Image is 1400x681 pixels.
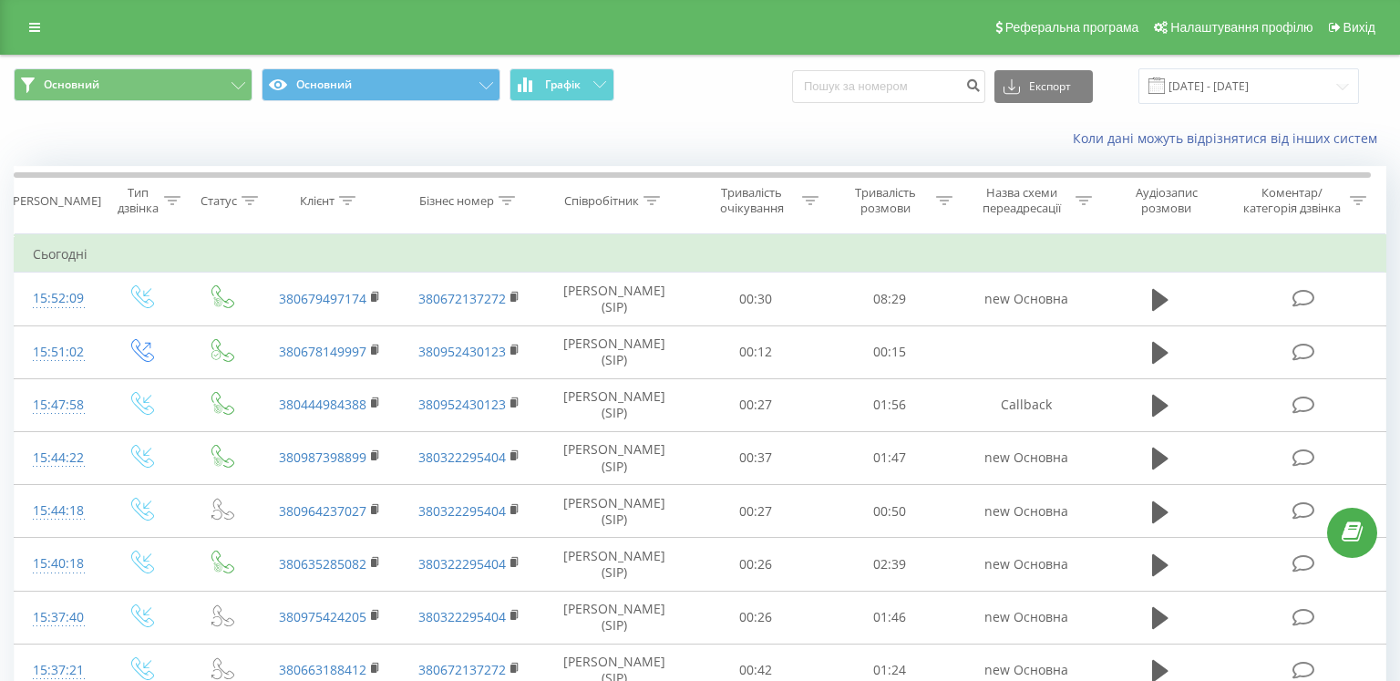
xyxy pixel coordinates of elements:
[689,325,823,378] td: 00:12
[33,335,82,370] div: 15:51:02
[545,78,581,91] span: Графік
[44,77,99,92] span: Основний
[201,193,237,209] div: Статус
[418,396,506,413] a: 380952430123
[1113,185,1220,216] div: Аудіозапис розмови
[1170,20,1312,35] span: Налаштування профілю
[33,440,82,476] div: 15:44:22
[823,325,957,378] td: 00:15
[823,431,957,484] td: 01:47
[1073,129,1386,147] a: Коли дані можуть відрізнятися вiд інших систем
[262,68,500,101] button: Основний
[418,661,506,678] a: 380672137272
[539,325,689,378] td: [PERSON_NAME] (SIP)
[33,387,82,423] div: 15:47:58
[418,502,506,520] a: 380322295404
[279,608,366,625] a: 380975424205
[279,343,366,360] a: 380678149997
[689,378,823,431] td: 00:27
[418,555,506,573] a: 380322295404
[539,273,689,325] td: [PERSON_NAME] (SIP)
[1005,20,1139,35] span: Реферальна програма
[792,70,985,103] input: Пошук за номером
[33,493,82,529] div: 15:44:18
[689,273,823,325] td: 00:30
[823,485,957,538] td: 00:50
[510,68,614,101] button: Графік
[279,396,366,413] a: 380444984388
[539,378,689,431] td: [PERSON_NAME] (SIP)
[957,273,1096,325] td: new Основна
[689,538,823,591] td: 00:26
[823,273,957,325] td: 08:29
[419,193,494,209] div: Бізнес номер
[9,193,101,209] div: [PERSON_NAME]
[33,546,82,582] div: 15:40:18
[823,538,957,591] td: 02:39
[839,185,932,216] div: Тривалість розмови
[973,185,1071,216] div: Назва схеми переадресації
[957,538,1096,591] td: new Основна
[689,485,823,538] td: 00:27
[14,68,252,101] button: Основний
[279,555,366,573] a: 380635285082
[539,591,689,644] td: [PERSON_NAME] (SIP)
[300,193,335,209] div: Клієнт
[33,281,82,316] div: 15:52:09
[564,193,639,209] div: Співробітник
[957,591,1096,644] td: new Основна
[823,591,957,644] td: 01:46
[33,600,82,635] div: 15:37:40
[418,290,506,307] a: 380672137272
[116,185,160,216] div: Тип дзвінка
[279,449,366,466] a: 380987398899
[418,343,506,360] a: 380952430123
[539,538,689,591] td: [PERSON_NAME] (SIP)
[279,502,366,520] a: 380964237027
[689,591,823,644] td: 00:26
[539,485,689,538] td: [PERSON_NAME] (SIP)
[539,431,689,484] td: [PERSON_NAME] (SIP)
[994,70,1093,103] button: Експорт
[957,378,1096,431] td: Callback
[1343,20,1375,35] span: Вихід
[705,185,798,216] div: Тривалість очікування
[1239,185,1345,216] div: Коментар/категорія дзвінка
[823,378,957,431] td: 01:56
[957,431,1096,484] td: new Основна
[279,290,366,307] a: 380679497174
[15,236,1386,273] td: Сьогодні
[957,485,1096,538] td: new Основна
[689,431,823,484] td: 00:37
[279,661,366,678] a: 380663188412
[418,608,506,625] a: 380322295404
[418,449,506,466] a: 380322295404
